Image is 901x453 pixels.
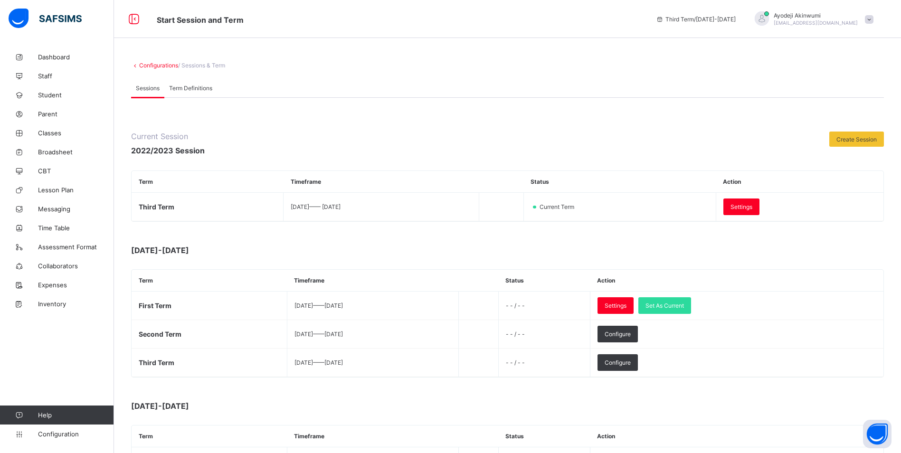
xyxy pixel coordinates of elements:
th: Status [498,270,590,292]
span: Term Definitions [169,85,212,92]
div: AyodejiAkinwumi [745,11,878,27]
span: Create Session [836,136,877,143]
span: Student [38,91,114,99]
th: Timeframe [287,425,458,447]
span: Ayodeji Akinwumi [774,12,858,19]
span: session/term information [656,16,736,23]
span: [DATE] —— [DATE] [294,330,343,338]
span: Inventory [38,300,114,308]
th: Action [590,270,883,292]
span: Collaborators [38,262,114,270]
span: Start Session and Term [157,15,244,25]
span: Third Term [139,359,174,367]
span: [DATE] —— [DATE] [294,359,343,366]
th: Action [716,171,883,193]
span: Current Term [539,203,580,210]
span: Sessions [136,85,160,92]
th: Action [590,425,883,447]
span: Settings [730,203,752,210]
img: safsims [9,9,82,28]
span: Lesson Plan [38,186,114,194]
th: Timeframe [284,171,479,193]
a: Configurations [139,62,178,69]
span: - - / - - [506,302,525,309]
span: Assessment Format [38,243,114,251]
span: Staff [38,72,114,80]
th: Term [132,171,284,193]
th: Status [498,425,590,447]
span: Expenses [38,281,114,289]
span: Dashboard [38,53,114,61]
span: Current Session [131,132,205,141]
span: [DATE] —— [DATE] [294,302,343,309]
span: Set As Current [645,302,684,309]
th: Term [132,425,287,447]
span: - - / - - [506,359,525,366]
span: [DATE] —— [DATE] [291,203,341,210]
span: Settings [605,302,626,309]
span: Time Table [38,224,114,232]
span: Second Term [139,330,181,338]
span: 2022/2023 Session [131,146,205,155]
span: Third Term [139,203,174,211]
span: Configure [605,359,631,366]
span: / Sessions & Term [178,62,225,69]
span: Parent [38,110,114,118]
th: Status [523,171,716,193]
span: Configuration [38,430,114,438]
th: Timeframe [287,270,458,292]
th: Term [132,270,287,292]
span: Help [38,411,114,419]
span: [DATE]-[DATE] [131,401,321,411]
span: First Term [139,302,171,310]
span: Messaging [38,205,114,213]
span: - - / - - [506,330,525,338]
span: Broadsheet [38,148,114,156]
span: Classes [38,129,114,137]
span: Configure [605,330,631,338]
span: CBT [38,167,114,175]
span: [EMAIL_ADDRESS][DOMAIN_NAME] [774,20,858,26]
span: [DATE]-[DATE] [131,245,321,255]
button: Open asap [863,420,892,448]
